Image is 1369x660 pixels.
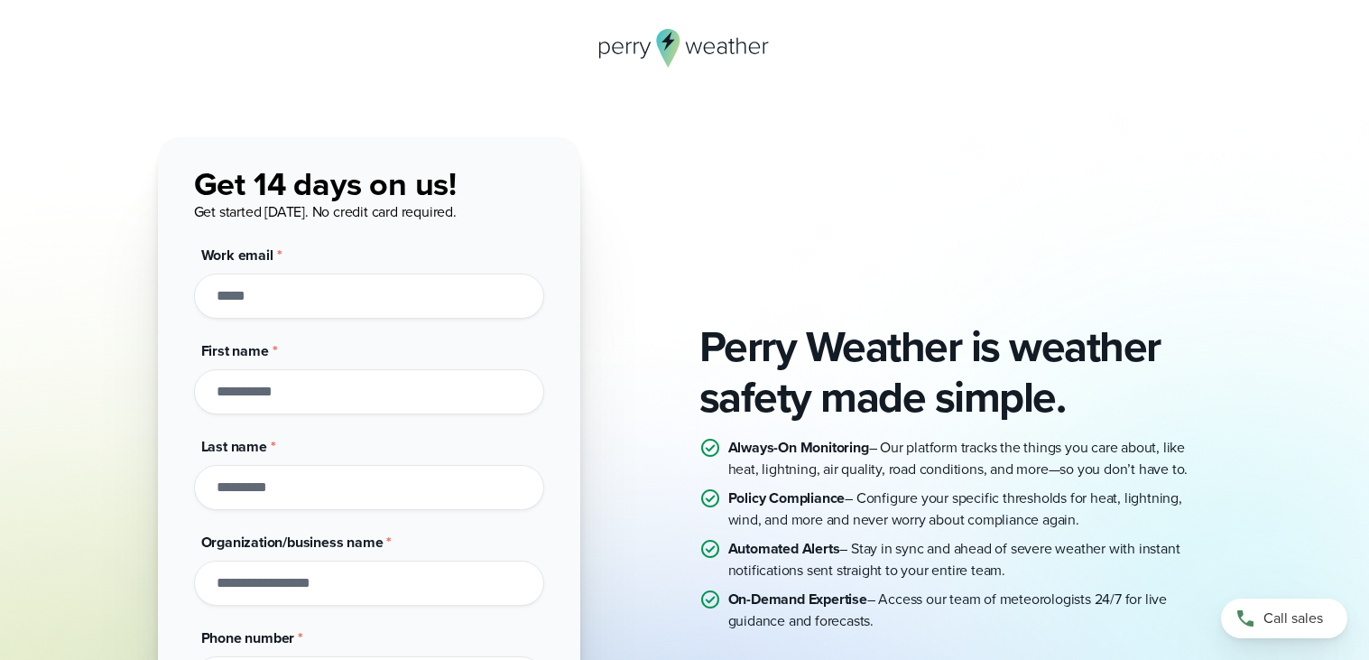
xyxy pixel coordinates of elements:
span: Work email [201,245,273,265]
span: Call sales [1263,608,1323,629]
span: Phone number [201,627,295,648]
p: – Our platform tracks the things you care about, like heat, lightning, air quality, road conditio... [728,437,1212,480]
h2: Perry Weather is weather safety made simple. [699,321,1212,423]
span: First name [201,340,269,361]
span: Last name [201,436,267,457]
p: – Configure your specific thresholds for heat, lightning, wind, and more and never worry about co... [728,488,1212,531]
strong: Automated Alerts [728,538,840,559]
span: Get 14 days on us! [194,160,457,208]
strong: Policy Compliance [728,488,846,508]
p: – Stay in sync and ahead of severe weather with instant notifications sent straight to your entir... [728,538,1212,581]
p: – Access our team of meteorologists 24/7 for live guidance and forecasts. [728,589,1212,632]
a: Call sales [1221,599,1347,638]
strong: Always-On Monitoring [728,437,869,458]
span: Organization/business name [201,532,384,553]
span: Get started [DATE]. No credit card required. [194,201,457,222]
strong: On-Demand Expertise [728,589,867,609]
